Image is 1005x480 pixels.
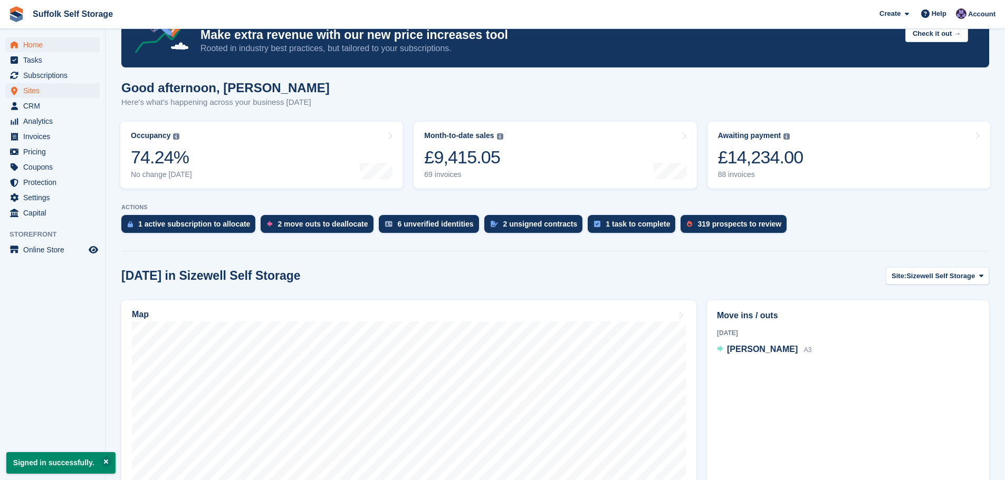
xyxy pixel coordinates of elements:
[87,243,100,256] a: Preview store
[23,37,87,52] span: Home
[200,43,897,54] p: Rooted in industry best practices, but tailored to your subscriptions.
[718,170,803,179] div: 88 invoices
[606,220,670,228] div: 1 task to complete
[121,269,301,283] h2: [DATE] in Sizewell Self Storage
[484,215,588,238] a: 2 unsigned contracts
[23,129,87,144] span: Invoices
[707,122,990,189] a: Awaiting payment £14,234.00 88 invoices
[121,96,330,109] p: Here's what's happening across your business [DATE]
[783,133,790,140] img: icon-info-grey-7440780725fd019a000dd9b08b2336e03edf1995a4989e88bcd33f0948082b44.svg
[261,215,378,238] a: 2 move outs to deallocate
[424,170,503,179] div: 69 invoices
[23,53,87,67] span: Tasks
[6,452,116,474] p: Signed in successfully.
[588,215,681,238] a: 1 task to complete
[905,25,968,42] button: Check it out →
[5,53,100,67] a: menu
[132,310,149,319] h2: Map
[23,190,87,205] span: Settings
[131,170,192,179] div: No change [DATE]
[491,221,498,227] img: contract_signature_icon-13c848040528278c33f63329250d36e43548de30e8caae1d1a13099fd9432cc5.svg
[5,242,100,257] a: menu
[131,131,170,140] div: Occupancy
[932,8,946,19] span: Help
[121,215,261,238] a: 1 active subscription to allocate
[717,309,979,322] h2: Move ins / outs
[23,160,87,174] span: Coupons
[414,122,696,189] a: Month-to-date sales £9,415.05 69 invoices
[594,221,600,227] img: task-75834270c22a3079a89374b754ae025e5fb1db73e45f91037f5363f120a921f8.svg
[5,160,100,174] a: menu
[23,242,87,257] span: Online Store
[267,221,272,227] img: move_outs_to_deallocate_icon-f764333ba52eb49d3ac5e1228854f67142a1ed5810a6f6cc68b1a99e826820c5.svg
[697,220,781,228] div: 319 prospects to review
[727,345,798,354] span: [PERSON_NAME]
[23,68,87,83] span: Subscriptions
[5,37,100,52] a: menu
[681,215,792,238] a: 319 prospects to review
[5,205,100,220] a: menu
[131,146,192,168] div: 74.24%
[23,205,87,220] span: Capital
[23,175,87,190] span: Protection
[398,220,474,228] div: 6 unverified identities
[5,129,100,144] a: menu
[121,81,330,95] h1: Good afternoon, [PERSON_NAME]
[5,190,100,205] a: menu
[886,267,989,285] button: Site: Sizewell Self Storage
[5,99,100,113] a: menu
[23,83,87,98] span: Sites
[277,220,368,228] div: 2 move outs to deallocate
[28,5,117,23] a: Suffolk Self Storage
[385,221,393,227] img: verify_identity-adf6edd0f0f0b5bbfe63781bf79b02c33cf7c696d77639b501bdc392416b5a36.svg
[200,27,897,43] p: Make extra revenue with our new price increases tool
[718,146,803,168] div: £14,234.00
[379,215,484,238] a: 6 unverified identities
[497,133,503,140] img: icon-info-grey-7440780725fd019a000dd9b08b2336e03edf1995a4989e88bcd33f0948082b44.svg
[892,271,906,281] span: Site:
[424,146,503,168] div: £9,415.05
[5,68,100,83] a: menu
[968,9,996,19] span: Account
[9,229,105,240] span: Storefront
[138,220,250,228] div: 1 active subscription to allocate
[5,114,100,129] a: menu
[879,8,901,19] span: Create
[128,221,133,228] img: active_subscription_to_allocate_icon-d502201f5373d7db506a760aba3b589e785aa758c864c3986d89f69b8ff3...
[8,6,24,22] img: stora-icon-8386f47178a22dfd0bd8f6a31ec36ba5ce8667c1dd55bd0f319d3a0aa187defe.svg
[23,144,87,159] span: Pricing
[906,271,975,281] span: Sizewell Self Storage
[5,144,100,159] a: menu
[956,8,966,19] img: Toby
[424,131,494,140] div: Month-to-date sales
[5,83,100,98] a: menu
[23,114,87,129] span: Analytics
[173,133,179,140] img: icon-info-grey-7440780725fd019a000dd9b08b2336e03edf1995a4989e88bcd33f0948082b44.svg
[687,221,692,227] img: prospect-51fa495bee0391a8d652442698ab0144808aea92771e9ea1ae160a38d050c398.svg
[503,220,578,228] div: 2 unsigned contracts
[717,328,979,338] div: [DATE]
[718,131,781,140] div: Awaiting payment
[120,122,403,189] a: Occupancy 74.24% No change [DATE]
[804,346,812,354] span: A3
[717,343,811,357] a: [PERSON_NAME] A3
[121,204,989,211] p: ACTIONS
[5,175,100,190] a: menu
[23,99,87,113] span: CRM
